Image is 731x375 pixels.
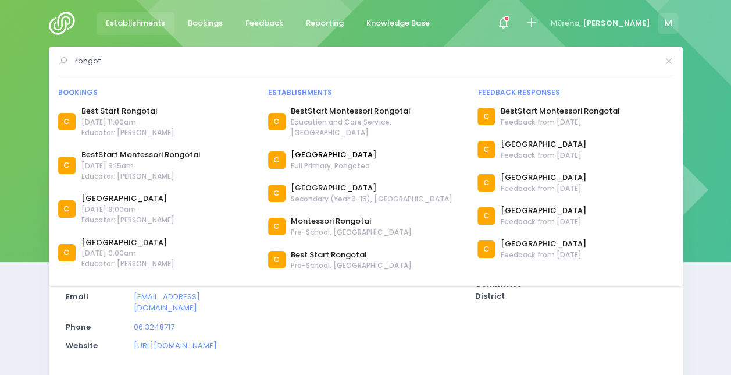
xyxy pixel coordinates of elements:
[291,105,463,117] a: BestStart Montessori Rongotai
[501,139,586,150] a: [GEOGRAPHIC_DATA]
[477,141,495,158] div: C
[81,128,174,138] span: Educator: [PERSON_NAME]
[291,227,411,238] span: Pre-School, [GEOGRAPHIC_DATA]
[81,248,174,259] span: [DATE] 9:00am
[236,12,293,35] a: Feedback
[268,113,286,130] div: C
[49,12,82,35] img: Logo
[81,259,174,269] span: Educator: [PERSON_NAME]
[291,260,411,271] span: Pre-School, [GEOGRAPHIC_DATA]
[658,13,678,34] span: M
[58,113,76,130] div: C
[551,17,581,29] span: Mōrena,
[81,161,200,171] span: [DATE] 9:15am
[477,207,495,225] div: C
[291,161,376,171] span: Full Primary, Rongotea
[501,117,619,128] span: Feedback from [DATE]
[66,321,91,332] strong: Phone
[501,238,586,250] a: [GEOGRAPHIC_DATA]
[81,117,174,128] span: [DATE] 11:00am
[291,194,452,204] span: Secondary (Year 9-15), [GEOGRAPHIC_DATA]
[58,87,254,98] div: Bookings
[291,182,452,194] a: [GEOGRAPHIC_DATA]
[501,250,586,260] span: Feedback from [DATE]
[58,244,76,261] div: C
[477,240,495,258] div: C
[501,183,586,194] span: Feedback from [DATE]
[501,105,619,117] a: BestStart Montessori Rongotai
[81,237,174,249] a: [GEOGRAPHIC_DATA]
[501,205,586,217] a: [GEOGRAPHIC_DATA]
[81,215,174,225] span: Educator: [PERSON_NAME]
[366,17,430,29] span: Knowledge Base
[58,200,76,218] div: C
[66,291,88,302] strong: Email
[297,12,354,35] a: Reporting
[306,17,344,29] span: Reporting
[134,340,217,351] a: [URL][DOMAIN_NAME]
[501,217,586,227] span: Feedback from [DATE]
[501,150,586,161] span: Feedback from [DATE]
[268,185,286,202] div: C
[81,193,174,204] a: [GEOGRAPHIC_DATA]
[81,149,200,161] a: BestStart Montessori Rongotai
[501,172,586,183] a: [GEOGRAPHIC_DATA]
[75,52,657,70] input: Search for anything (like establishments, bookings, or feedback)
[291,149,376,161] a: [GEOGRAPHIC_DATA]
[188,17,223,29] span: Bookings
[268,251,286,268] div: C
[66,340,98,351] strong: Website
[268,151,286,169] div: C
[268,218,286,235] div: C
[97,12,175,35] a: Establishments
[583,17,650,29] span: [PERSON_NAME]
[58,157,76,174] div: C
[357,12,440,35] a: Knowledge Base
[291,215,411,227] a: Montessori Rongotai
[268,87,463,98] div: Establishments
[81,105,174,117] a: Best Start Rongotai
[291,249,411,261] a: Best Start Rongotai
[477,108,495,125] div: C
[477,87,673,98] div: Feedback responses
[134,291,200,314] a: [EMAIL_ADDRESS][DOMAIN_NAME]
[106,17,165,29] span: Establishments
[291,117,463,138] span: Education and Care Service, [GEOGRAPHIC_DATA]
[245,17,283,29] span: Feedback
[477,174,495,192] div: C
[179,12,233,35] a: Bookings
[134,321,174,332] a: 06 3248717
[81,204,174,215] span: [DATE] 9:00am
[81,171,200,182] span: Educator: [PERSON_NAME]
[475,268,522,302] strong: Area Committee District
